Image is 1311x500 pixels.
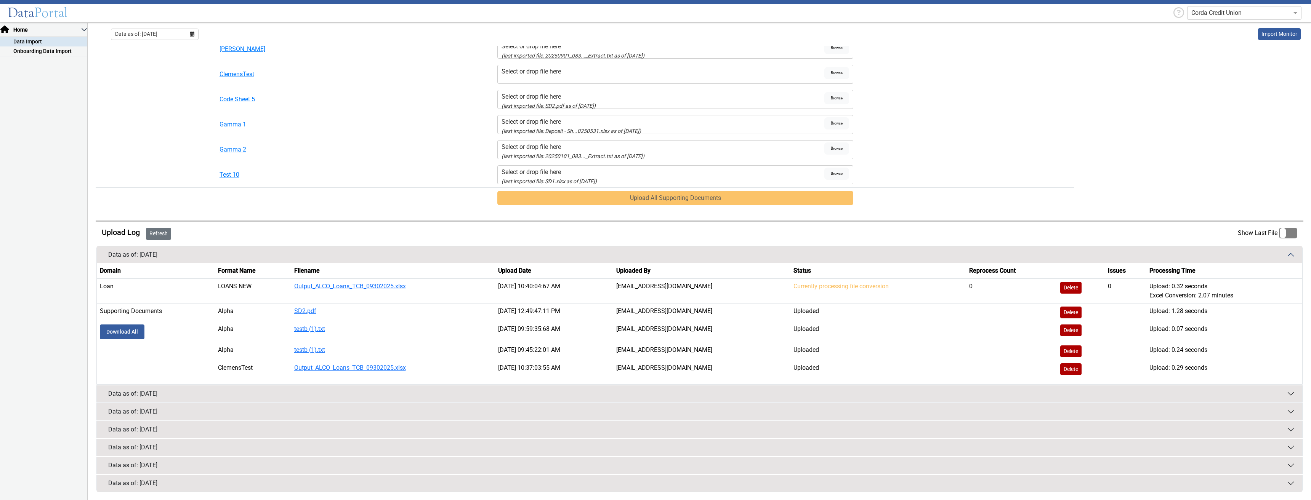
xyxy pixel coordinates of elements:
td: [EMAIL_ADDRESS][DOMAIN_NAME] [613,321,790,342]
span: Browse [824,67,849,79]
span: Browse [824,142,849,155]
td: LOANS NEW [215,278,291,303]
button: Data as of: [DATE] [97,246,1302,263]
th: Filename [291,263,495,279]
div: Data as of: [DATE] [108,250,157,259]
div: Data as of: [DATE] [108,461,157,470]
span: Browse [824,92,849,104]
span: Uploaded [793,307,819,315]
button: Delete [1060,324,1082,336]
td: 0 [1105,278,1146,303]
th: Processing Time [1146,263,1302,279]
button: Delete [1060,363,1082,375]
button: Data as of: [DATE] [97,421,1302,438]
a: This is available for Darling Employees only [1258,28,1301,40]
span: Portal [34,5,68,21]
span: Browse [824,42,849,54]
div: Data as of: [DATE] [108,443,157,452]
button: Test 10 [220,170,394,179]
button: Data as of: [DATE] [97,475,1302,492]
a: Output_ALCO_Loans_TCB_09302025.xlsx [294,283,406,290]
small: SD2.pdf [502,103,596,109]
button: Data as of: [DATE] [97,385,1302,402]
td: 0 [966,278,1057,303]
button: Gamma 2 [220,145,394,154]
div: Select or drop file here [502,117,825,126]
td: Loan [97,278,215,303]
div: Data as of: [DATE] [108,425,157,434]
span: Uploaded [793,346,819,353]
div: Excel Conversion: 2.07 minutes [1149,291,1299,300]
td: [DATE] 09:59:35:68 AM [495,321,613,342]
button: Data as of: [DATE] [97,457,1302,474]
span: Currently processing file conversion [793,283,889,290]
button: [PERSON_NAME] [220,45,394,54]
th: Upload Date [495,263,613,279]
td: [DATE] 10:40:04:67 AM [495,278,613,303]
button: Refresh [146,228,171,240]
span: Data as of: [DATE] [115,30,157,38]
div: Select or drop file here [502,142,825,152]
button: Code Sheet 5 [220,95,394,104]
th: Domain [97,263,215,279]
span: Uploaded [793,325,819,332]
th: Issues [1105,263,1146,279]
button: Delete [1060,345,1082,357]
td: Supporting Documents [97,303,215,321]
td: Alpha [215,321,291,342]
td: ClemensTest [215,360,291,378]
div: Upload: 0.07 seconds [1149,324,1299,334]
span: Browse [824,168,849,180]
div: Select or drop file here [502,67,825,76]
div: Select or drop file here [502,42,825,51]
td: [DATE] 12:49:47:11 PM [495,303,613,321]
td: [EMAIL_ADDRESS][DOMAIN_NAME] [613,342,790,360]
h5: Upload Log [102,228,140,237]
a: testb (1).txt [294,325,325,332]
th: Format Name [215,263,291,279]
label: Show Last File [1238,228,1297,239]
div: Upload: 0.32 seconds [1149,282,1299,291]
small: Deposit - Shares - First Harvest FCU_Shares 20250531.xlsx [502,128,641,134]
div: Help [1170,6,1187,21]
span: Data [8,5,34,21]
button: Data as of: [DATE] [97,403,1302,420]
td: [EMAIL_ADDRESS][DOMAIN_NAME] [613,303,790,321]
div: Upload: 1.28 seconds [1149,307,1299,316]
small: 20250901_083049_000.Darling_Consulting_Time_Deposits_Certificates_Extract.txt [502,53,644,59]
div: Upload: 0.29 seconds [1149,363,1299,372]
div: Data as of: [DATE] [108,389,157,398]
button: Gamma 1 [220,120,394,129]
td: [EMAIL_ADDRESS][DOMAIN_NAME] [613,278,790,303]
td: Alpha [215,303,291,321]
div: Select or drop file here [502,92,825,101]
a: Download All [100,324,144,339]
small: SD1.xlsx [502,178,597,184]
td: [DATE] 09:45:22:01 AM [495,342,613,360]
div: Select or drop file here [502,168,825,177]
button: Data as of: [DATE] [97,439,1302,456]
a: SD2.pdf [294,307,316,315]
span: Home [13,26,81,34]
th: Reprocess Count [966,263,1057,279]
table: History [97,263,1302,378]
div: Upload: 0.24 seconds [1149,345,1299,355]
div: Data as of: [DATE] [108,407,157,416]
span: Uploaded [793,364,819,371]
td: [EMAIL_ADDRESS][DOMAIN_NAME] [613,360,790,378]
a: testb (1).txt [294,346,325,353]
td: Alpha [215,342,291,360]
button: Delete [1060,307,1082,318]
th: Uploaded By [613,263,790,279]
app-toggle-switch: Enable this to show only the last file loaded [1238,228,1297,240]
button: Delete [1060,282,1082,294]
div: Data as of: [DATE] [108,479,157,488]
ng-select: Corda Credit Union [1187,6,1301,20]
span: Browse [824,117,849,129]
button: ClemensTest [220,70,394,79]
a: Output_ALCO_Loans_TCB_09302025.xlsx [294,364,406,371]
small: 20250101_083047_000.Darling_Consulting_Share_Detail_Extract.txt [502,153,644,159]
td: [DATE] 10:37:03:55 AM [495,360,613,378]
th: Status [790,263,966,279]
